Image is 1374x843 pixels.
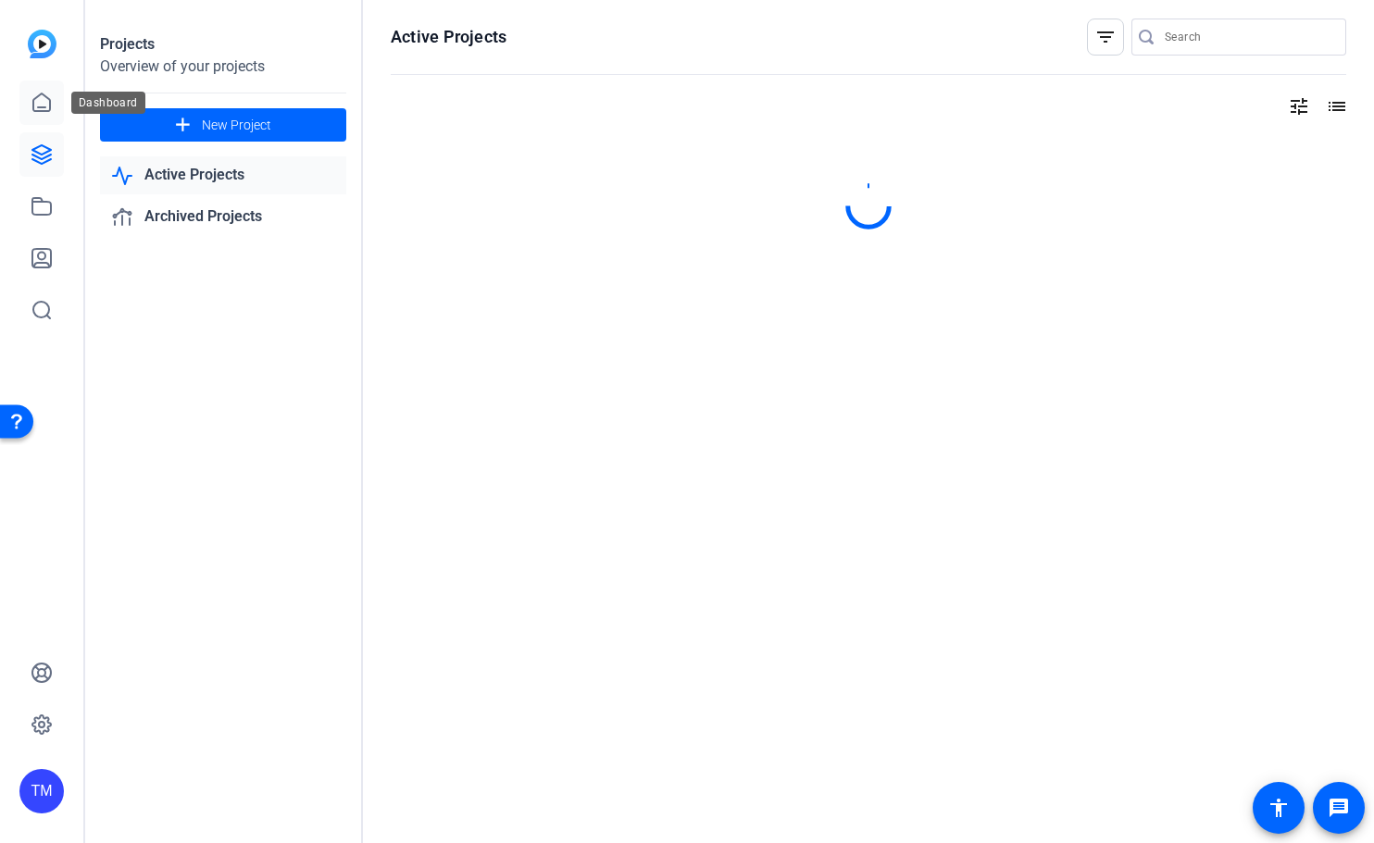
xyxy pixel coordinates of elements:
input: Search [1165,26,1331,48]
mat-icon: message [1328,797,1350,819]
span: New Project [202,116,271,135]
mat-icon: tune [1288,95,1310,118]
mat-icon: list [1324,95,1346,118]
h1: Active Projects [391,26,506,48]
mat-icon: accessibility [1268,797,1290,819]
div: Projects [100,33,346,56]
mat-icon: filter_list [1094,26,1117,48]
a: Archived Projects [100,198,346,236]
button: New Project [100,108,346,142]
img: blue-gradient.svg [28,30,56,58]
mat-icon: add [171,114,194,137]
div: TM [19,769,64,813]
a: Active Projects [100,156,346,194]
div: Overview of your projects [100,56,346,78]
div: Dashboard [71,92,145,114]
